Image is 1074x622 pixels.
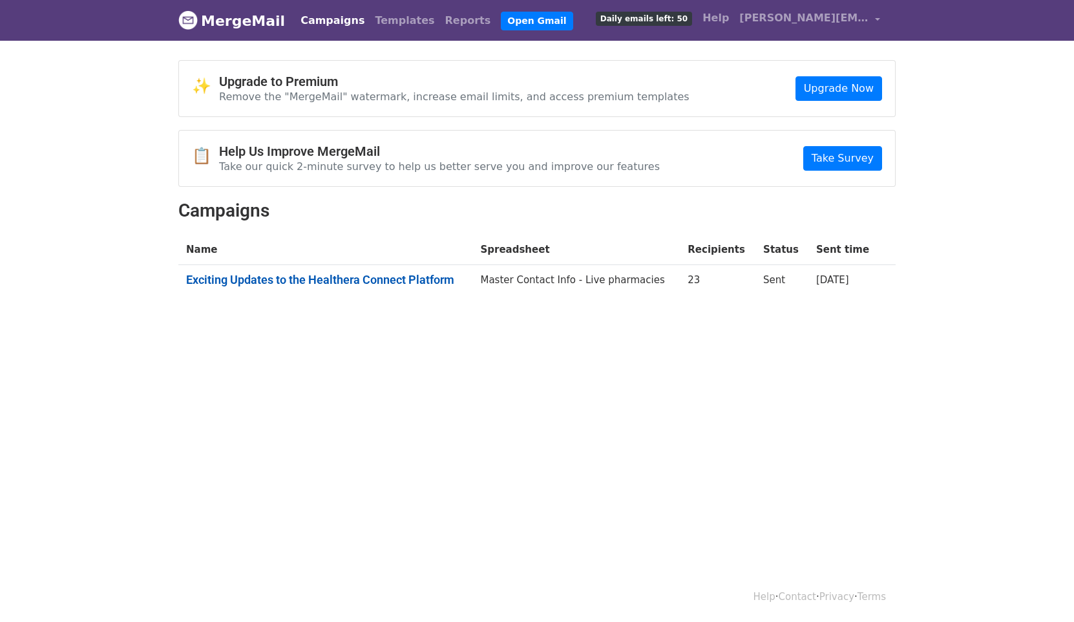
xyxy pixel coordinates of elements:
[472,235,680,265] th: Spreadsheet
[178,10,198,30] img: MergeMail logo
[178,7,285,34] a: MergeMail
[753,591,775,603] a: Help
[186,273,465,287] a: Exciting Updates to the Healthera Connect Platform
[501,12,573,30] a: Open Gmail
[858,591,886,603] a: Terms
[803,146,882,171] a: Take Survey
[697,5,734,31] a: Help
[370,8,439,34] a: Templates
[472,265,680,300] td: Master Contact Info - Live pharmacies
[192,77,219,96] span: ✨
[219,144,660,159] h4: Help Us Improve MergeMail
[779,591,816,603] a: Contact
[816,274,849,286] a: [DATE]
[680,235,755,265] th: Recipients
[808,235,879,265] th: Sent time
[755,235,808,265] th: Status
[178,235,472,265] th: Name
[734,5,885,36] a: [PERSON_NAME][EMAIL_ADDRESS][PERSON_NAME][DOMAIN_NAME]
[755,265,808,300] td: Sent
[819,591,854,603] a: Privacy
[680,265,755,300] td: 23
[440,8,496,34] a: Reports
[178,200,896,222] h2: Campaigns
[795,76,882,101] a: Upgrade Now
[739,10,869,26] span: [PERSON_NAME][EMAIL_ADDRESS][PERSON_NAME][DOMAIN_NAME]
[192,147,219,166] span: 📋
[596,12,692,26] span: Daily emails left: 50
[219,160,660,173] p: Take our quick 2-minute survey to help us better serve you and improve our features
[1009,560,1074,622] iframe: Chat Widget
[295,8,370,34] a: Campaigns
[219,90,690,103] p: Remove the "MergeMail" watermark, increase email limits, and access premium templates
[219,74,690,89] h4: Upgrade to Premium
[591,5,697,31] a: Daily emails left: 50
